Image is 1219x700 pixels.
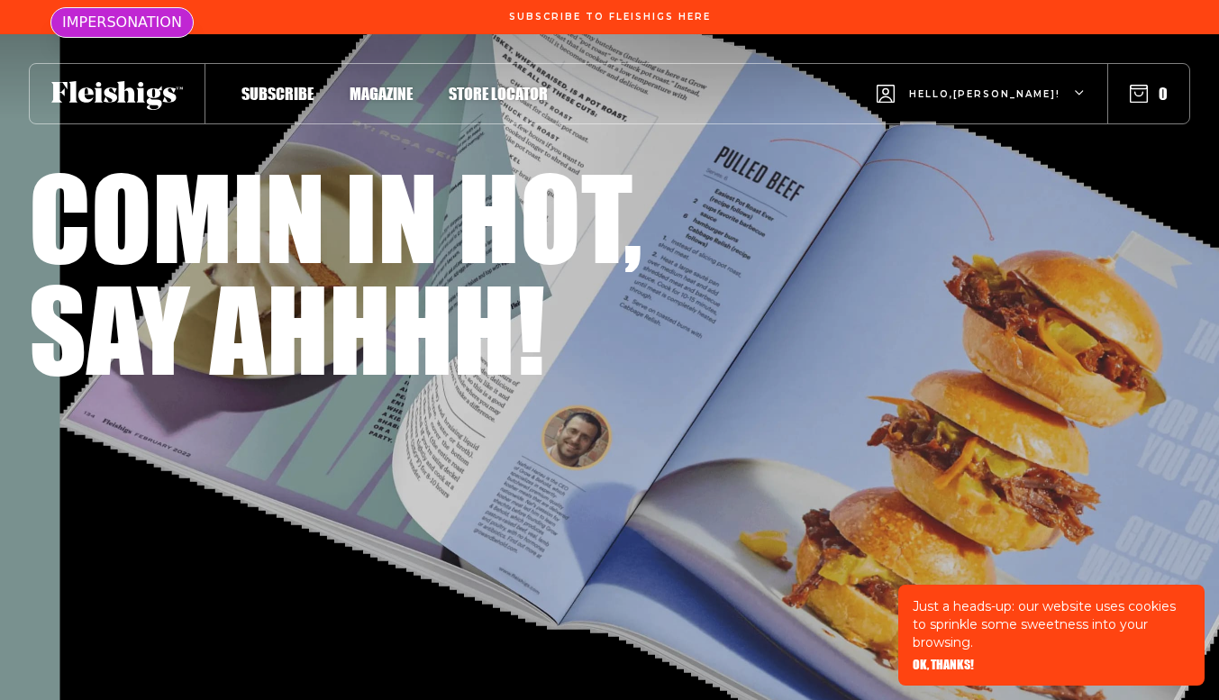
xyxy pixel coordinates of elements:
span: Subscribe To Fleishigs Here [509,12,711,23]
span: Magazine [350,84,413,104]
div: IMPERSONATION [50,7,194,38]
a: Subscribe [241,81,314,105]
h1: Say ahhhh! [29,272,545,384]
button: OK, THANKS! [913,659,974,671]
a: Magazine [350,81,413,105]
a: Subscribe To Fleishigs Here [505,12,714,21]
button: 0 [1130,84,1168,104]
span: Subscribe [241,84,314,104]
span: Store locator [449,84,548,104]
h1: Comin in hot, [29,160,642,272]
p: Just a heads-up: our website uses cookies to sprinkle some sweetness into your browsing. [913,597,1190,651]
button: Hello,[PERSON_NAME]! [877,59,1086,130]
a: Store locator [449,81,548,105]
span: Hello, [PERSON_NAME] ! [909,87,1060,130]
